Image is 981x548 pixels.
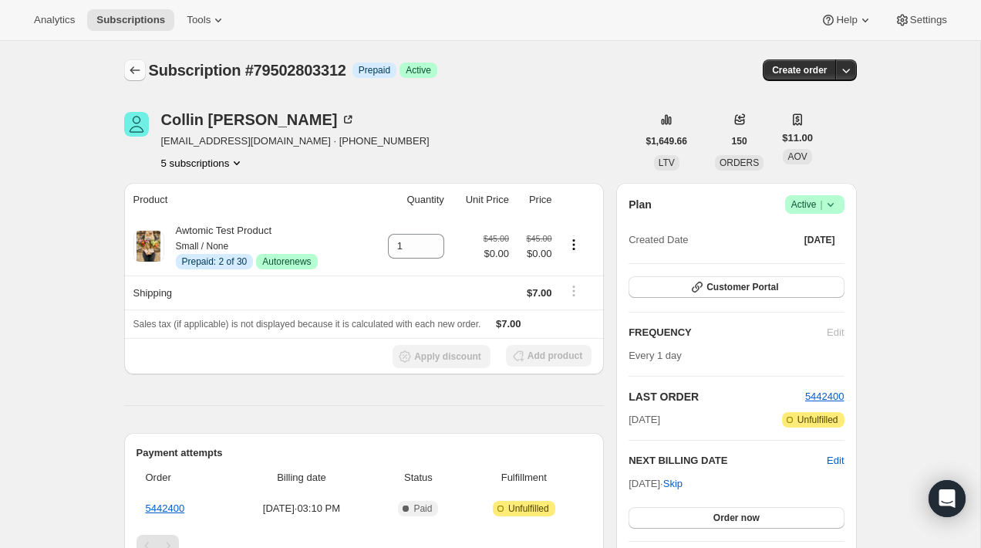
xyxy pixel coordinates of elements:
span: Unfulfilled [508,502,549,515]
button: Edit [827,453,844,469]
span: [DATE] · [629,478,683,489]
span: Subscriptions [96,14,165,26]
div: Open Intercom Messenger [929,480,966,517]
span: Active [791,197,838,212]
span: [EMAIL_ADDRESS][DOMAIN_NAME] · [PHONE_NUMBER] [161,134,430,149]
span: Unfulfilled [797,414,838,426]
th: Order [137,461,228,495]
span: Created Date [629,232,688,248]
span: 150 [732,135,747,147]
button: Shipping actions [561,282,586,299]
span: Prepaid: 2 of 30 [182,255,248,268]
div: Awtomic Test Product [164,223,318,269]
button: Subscriptions [87,9,174,31]
span: Skip [663,476,683,492]
span: [DATE] · 03:10 PM [231,501,371,516]
th: Shipping [124,276,369,310]
button: 150 [723,130,757,152]
h2: Plan [629,197,652,212]
span: Autorenews [262,255,311,268]
th: Product [124,183,369,217]
span: $0.00 [484,246,509,262]
button: Tools [177,9,235,31]
button: Product actions [561,236,586,253]
button: Analytics [25,9,84,31]
span: $0.00 [518,246,552,262]
span: Tools [187,14,211,26]
h2: LAST ORDER [629,389,805,404]
span: $11.00 [782,130,813,146]
span: Settings [910,14,947,26]
th: Price [514,183,557,217]
span: Every 1 day [629,350,682,361]
span: Analytics [34,14,75,26]
span: $7.00 [527,287,552,299]
button: [DATE] [795,229,844,251]
span: Order now [713,512,760,524]
button: Settings [885,9,956,31]
a: 5442400 [805,391,844,402]
button: Subscriptions [124,59,146,81]
span: AOV [787,151,807,162]
span: Fulfillment [465,470,582,485]
span: ORDERS [720,157,759,168]
span: Customer Portal [706,281,778,293]
span: Prepaid [359,64,390,76]
button: $1,649.66 [637,130,696,152]
button: Help [811,9,882,31]
h2: Payment attempts [137,445,592,461]
span: Active [406,64,431,76]
button: Product actions [161,155,245,171]
button: Order now [629,507,844,529]
a: 5442400 [146,502,185,514]
button: Skip [654,472,692,496]
span: Status [380,470,456,485]
h2: FREQUENCY [629,325,827,340]
span: $7.00 [496,318,521,330]
span: Sales tax (if applicable) is not displayed because it is calculated with each new order. [133,319,481,330]
h2: NEXT BILLING DATE [629,453,827,469]
small: Small / None [176,241,229,252]
small: $45.00 [526,234,551,243]
span: Collin McMahon [124,112,149,137]
th: Quantity [368,183,449,217]
button: Create order [763,59,836,81]
small: $45.00 [484,234,509,243]
span: $1,649.66 [646,135,687,147]
th: Unit Price [449,183,514,217]
div: Collin [PERSON_NAME] [161,112,356,127]
button: 5442400 [805,389,844,404]
span: | [820,198,822,211]
span: Subscription #79502803312 [149,62,346,79]
span: [DATE] [629,412,660,428]
span: Paid [413,502,432,515]
button: Customer Portal [629,276,844,298]
span: Help [836,14,857,26]
span: Create order [772,64,827,76]
span: [DATE] [804,234,835,246]
span: Billing date [231,470,371,485]
span: LTV [659,157,675,168]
